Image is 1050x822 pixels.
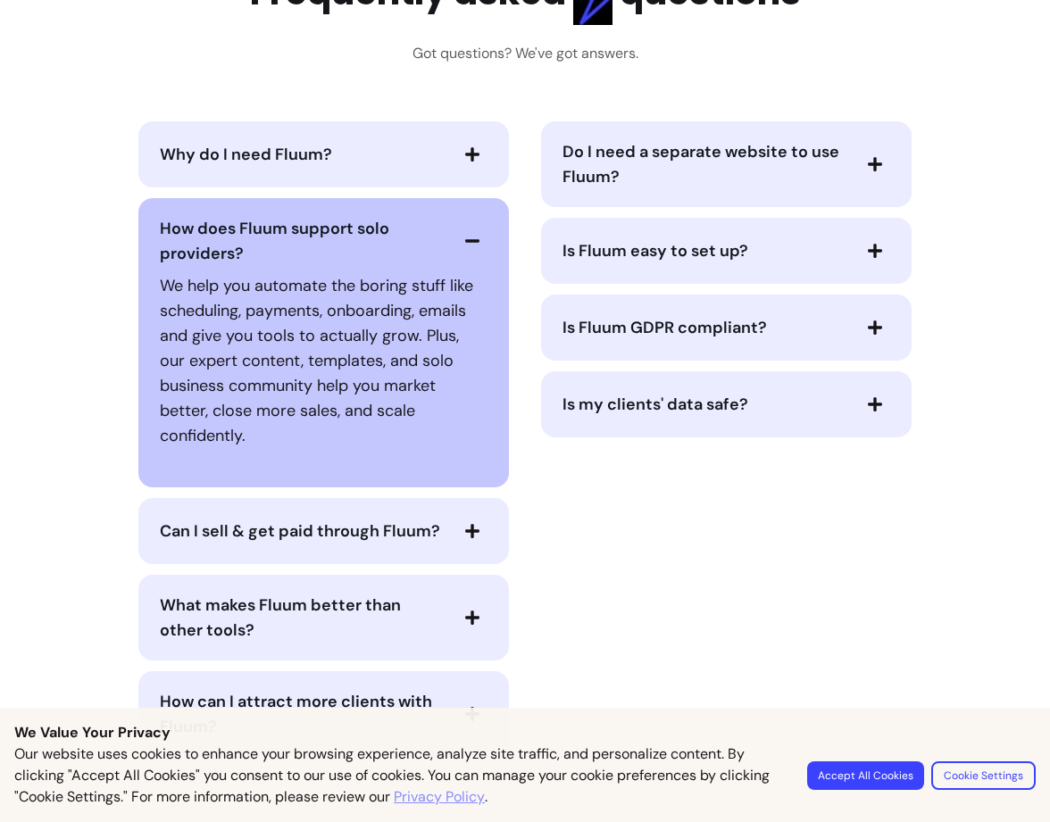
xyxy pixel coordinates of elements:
[160,689,487,739] button: How can I attract more clients with Fluum?
[394,786,485,808] a: Privacy Policy
[807,761,924,790] button: Accept All Cookies
[160,144,332,165] span: Why do I need Fluum?
[160,593,487,643] button: What makes Fluum better than other tools?
[160,218,389,264] span: How does Fluum support solo providers?
[160,594,401,641] span: What makes Fluum better than other tools?
[562,312,890,343] button: Is Fluum GDPR compliant?
[160,516,487,546] button: Can I sell & get paid through Fluum?
[931,761,1036,790] button: Cookie Settings
[160,520,440,542] span: Can I sell & get paid through Fluum?
[160,216,487,266] button: How does Fluum support solo providers?
[160,273,487,448] p: We help you automate the boring stuff like scheduling, payments, onboarding, emails and give you ...
[14,722,1036,743] p: We Value Your Privacy
[562,394,748,415] span: Is my clients' data safe?
[160,266,487,455] div: How does Fluum support solo providers?
[14,743,786,808] p: Our website uses cookies to enhance your browsing experience, analyze site traffic, and personali...
[562,317,767,338] span: Is Fluum GDPR compliant?
[562,389,890,419] button: Is my clients' data safe?
[160,691,432,737] span: How can I attract more clients with Fluum?
[160,139,487,170] button: Why do I need Fluum?
[562,240,748,262] span: Is Fluum easy to set up?
[562,141,839,187] span: Do I need a separate website to use Fluum?
[412,43,638,64] h3: Got questions? We've got answers.
[562,139,890,189] button: Do I need a separate website to use Fluum?
[562,236,890,266] button: Is Fluum easy to set up?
